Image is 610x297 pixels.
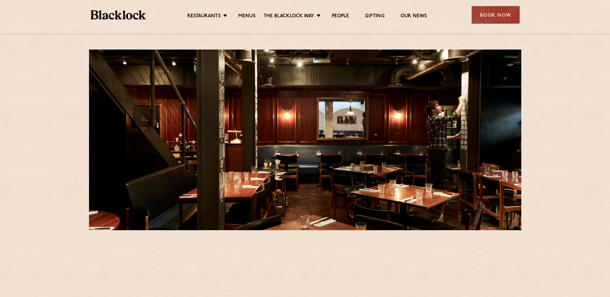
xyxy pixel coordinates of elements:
[264,13,314,20] a: The Blacklock Way
[401,13,427,20] a: Our News
[332,13,349,20] a: People
[472,6,520,24] div: Book Now
[91,10,146,20] img: BL_Textured_Logo-footer-cropped.svg
[238,13,256,20] a: Menus
[365,13,384,20] a: Gifting
[187,13,221,20] a: Restaurants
